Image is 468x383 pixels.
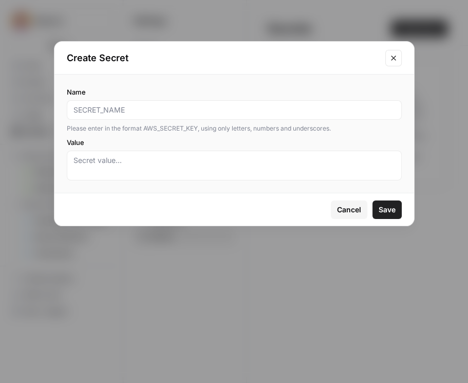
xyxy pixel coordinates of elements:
[73,105,395,115] input: SECRET_NAME
[67,124,402,133] div: Please enter in the format AWS_SECRET_KEY, using only letters, numbers and underscores.
[337,205,361,215] span: Cancel
[67,137,402,148] label: Value
[385,50,402,66] button: Close modal
[372,200,402,219] button: Save
[67,87,402,97] label: Name
[331,200,367,219] button: Cancel
[67,51,379,65] h2: Create Secret
[379,205,396,215] span: Save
